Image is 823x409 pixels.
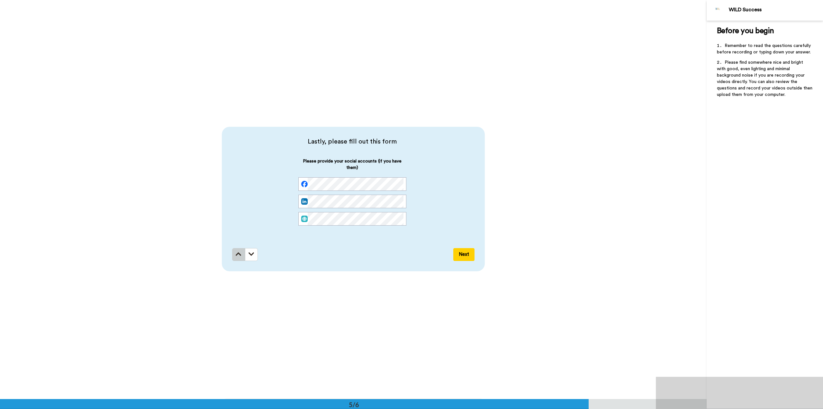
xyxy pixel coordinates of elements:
img: linked-in.png [301,198,308,205]
span: Please find somewhere nice and bright with good, even lighting and minimal background noise if yo... [717,60,814,97]
img: web.svg [301,216,308,222]
button: Next [453,248,475,261]
div: WILD Success [729,7,823,13]
span: Remember to read the questions carefully before recording or typing down your answer. [717,43,812,54]
img: Profile Image [710,3,726,18]
img: facebook.svg [301,181,308,187]
div: 5/6 [339,400,369,409]
span: Lastly, please fill out this form [232,137,473,146]
span: Please provide your social accounts (if you have them) [298,158,406,177]
span: Before you begin [717,27,774,35]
